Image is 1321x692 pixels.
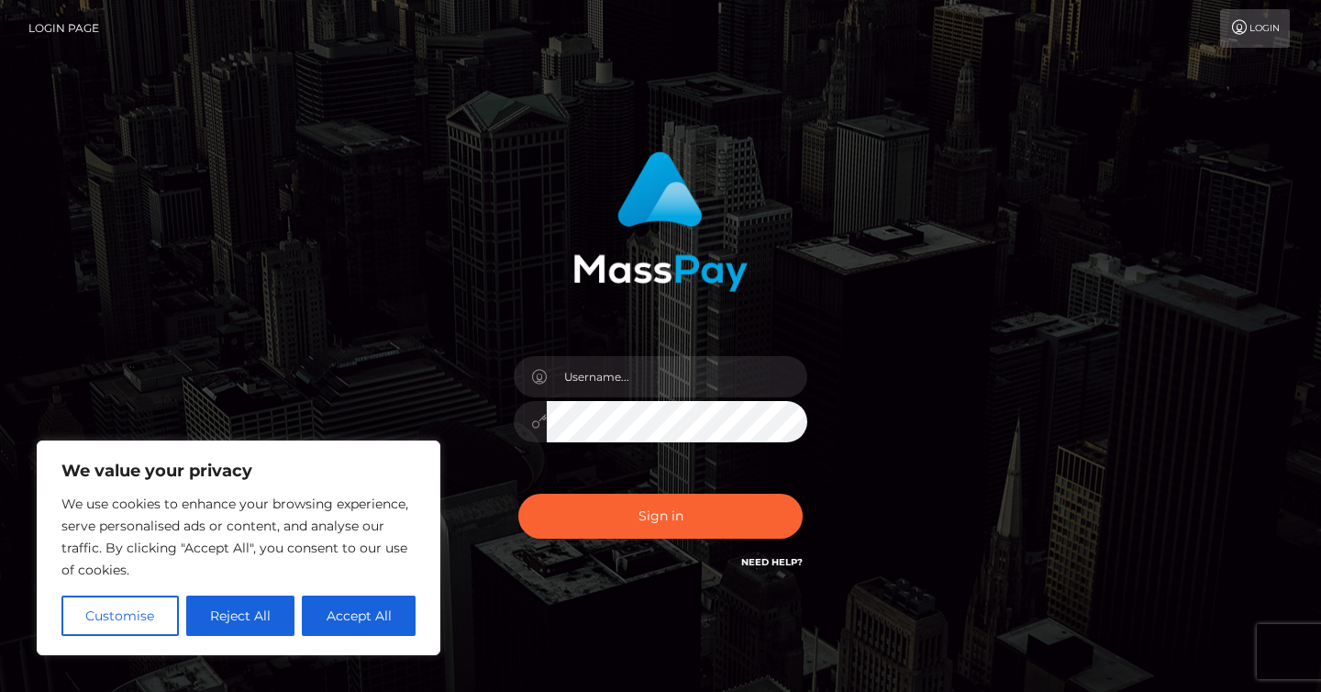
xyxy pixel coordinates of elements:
input: Username... [547,356,807,397]
a: Need Help? [741,556,803,568]
button: Reject All [186,596,295,636]
button: Accept All [302,596,416,636]
a: Login Page [28,9,99,48]
a: Login [1220,9,1290,48]
img: MassPay Login [573,151,748,292]
div: We value your privacy [37,441,440,655]
p: We use cookies to enhance your browsing experience, serve personalised ads or content, and analys... [61,493,416,581]
button: Sign in [518,494,803,539]
p: We value your privacy [61,460,416,482]
button: Customise [61,596,179,636]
